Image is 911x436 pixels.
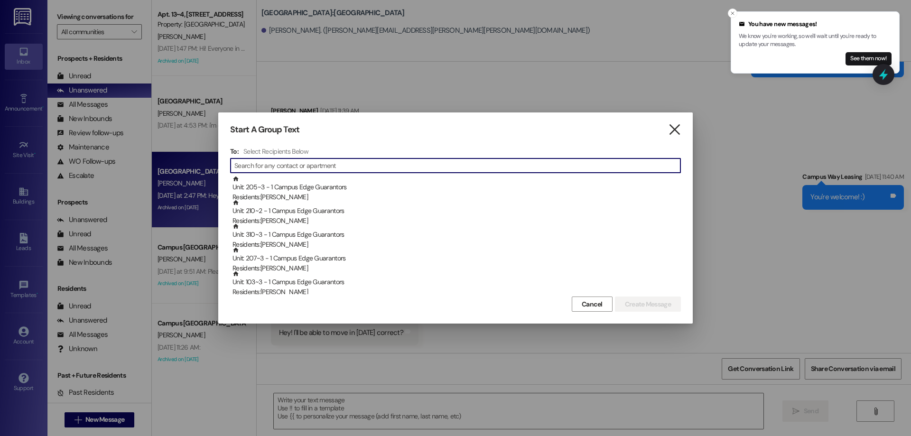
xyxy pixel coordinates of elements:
div: Unit: 205~3 - 1 Campus Edge Guarantors [232,176,681,203]
div: Unit: 210~2 - 1 Campus Edge Guarantors [232,199,681,226]
span: Cancel [582,299,603,309]
div: Unit: 207~3 - 1 Campus Edge Guarantors [232,247,681,274]
h3: To: [230,147,239,156]
div: You have new messages! [739,19,892,29]
div: Residents: [PERSON_NAME] [232,263,681,273]
p: We know you're working, so we'll wait until you're ready to update your messages. [739,32,892,49]
div: Residents: [PERSON_NAME] [232,287,681,297]
div: Residents: [PERSON_NAME] [232,192,681,202]
div: Unit: 310~3 - 1 Campus Edge Guarantors [232,223,681,250]
div: Unit: 103~3 - 1 Campus Edge Guarantors [232,270,681,297]
span: Create Message [625,299,671,309]
div: Unit: 205~3 - 1 Campus Edge GuarantorsResidents:[PERSON_NAME] [230,176,681,199]
div: Unit: 207~3 - 1 Campus Edge GuarantorsResidents:[PERSON_NAME] [230,247,681,270]
i:  [668,125,681,135]
div: Unit: 210~2 - 1 Campus Edge GuarantorsResidents:[PERSON_NAME] [230,199,681,223]
button: See them now! [846,52,892,65]
div: Residents: [PERSON_NAME] [232,240,681,250]
button: Close toast [728,9,737,18]
div: Unit: 310~3 - 1 Campus Edge GuarantorsResidents:[PERSON_NAME] [230,223,681,247]
div: Residents: [PERSON_NAME] [232,216,681,226]
button: Create Message [615,297,681,312]
div: Unit: 103~3 - 1 Campus Edge GuarantorsResidents:[PERSON_NAME] [230,270,681,294]
h3: Start A Group Text [230,124,299,135]
input: Search for any contact or apartment [234,159,680,172]
h4: Select Recipients Below [243,147,308,156]
button: Cancel [572,297,613,312]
